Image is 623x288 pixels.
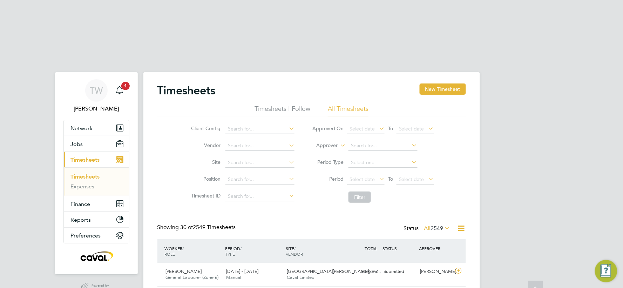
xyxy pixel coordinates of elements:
button: Preferences [64,228,129,243]
span: Preferences [71,232,101,239]
label: Period Type [312,159,344,165]
input: Search for... [348,141,418,151]
div: Submitted [381,266,418,277]
a: TW[PERSON_NAME] [63,79,129,113]
span: 30 of [181,224,193,231]
span: Manual [226,274,241,280]
span: Network [71,125,93,132]
span: Caval Limited [287,274,314,280]
button: Finance [64,196,129,212]
span: Finance [71,201,90,207]
div: Showing [157,224,237,231]
button: Engage Resource Center [595,260,617,282]
input: Search for... [225,124,294,134]
span: Tim Wells [63,105,129,113]
span: 2549 Timesheets [181,224,236,231]
div: SITE [284,242,345,260]
span: Reports [71,216,91,223]
input: Search for... [225,141,294,151]
div: [PERSON_NAME] [417,266,454,277]
li: All Timesheets [328,105,368,117]
h2: Timesheets [157,83,216,98]
label: Period [312,176,344,182]
label: All [424,225,451,232]
button: Jobs [64,136,129,152]
input: Search for... [225,175,294,185]
button: Network [64,120,129,136]
button: New Timesheet [420,83,466,95]
span: Timesheets [71,156,100,163]
span: TYPE [225,251,235,257]
span: Select date [399,126,424,132]
label: Position [189,176,221,182]
label: Site [189,159,221,165]
label: Approver [306,142,338,149]
span: To [386,174,395,183]
span: TW [90,86,103,95]
label: Approved On [312,125,344,132]
div: WORKER [163,242,224,260]
a: Expenses [71,183,95,190]
a: Go to home page [63,250,129,262]
span: 1 [121,82,130,90]
span: / [294,246,296,251]
span: General Labourer (Zone 6) [166,274,219,280]
img: caval-logo-retina.png [79,250,114,262]
div: APPROVER [417,242,454,255]
label: Timesheet ID [189,193,221,199]
span: [PERSON_NAME] [166,268,202,274]
span: ROLE [165,251,175,257]
input: Search for... [225,158,294,168]
div: Timesheets [64,167,129,196]
span: Select date [350,126,375,132]
button: Timesheets [64,152,129,167]
span: VENDOR [286,251,303,257]
span: 2549 [431,225,443,232]
input: Search for... [225,192,294,201]
a: Timesheets [71,173,100,180]
span: [GEOGRAPHIC_DATA][PERSON_NAME], Be… [287,268,381,274]
span: / [183,246,184,251]
li: Timesheets I Follow [255,105,310,117]
button: Reports [64,212,129,227]
a: 1 [113,79,127,102]
span: TOTAL [365,246,378,251]
div: £598.72 [345,266,381,277]
label: Client Config [189,125,221,132]
span: Jobs [71,141,83,147]
nav: Main navigation [55,72,138,274]
div: PERIOD [223,242,284,260]
span: Select date [399,176,424,182]
label: Vendor [189,142,221,148]
span: / [240,246,242,251]
button: Filter [348,192,371,203]
div: Status [404,224,452,234]
span: To [386,124,395,133]
span: Select date [350,176,375,182]
input: Select one [348,158,418,168]
span: [DATE] - [DATE] [226,268,258,274]
div: STATUS [381,242,418,255]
